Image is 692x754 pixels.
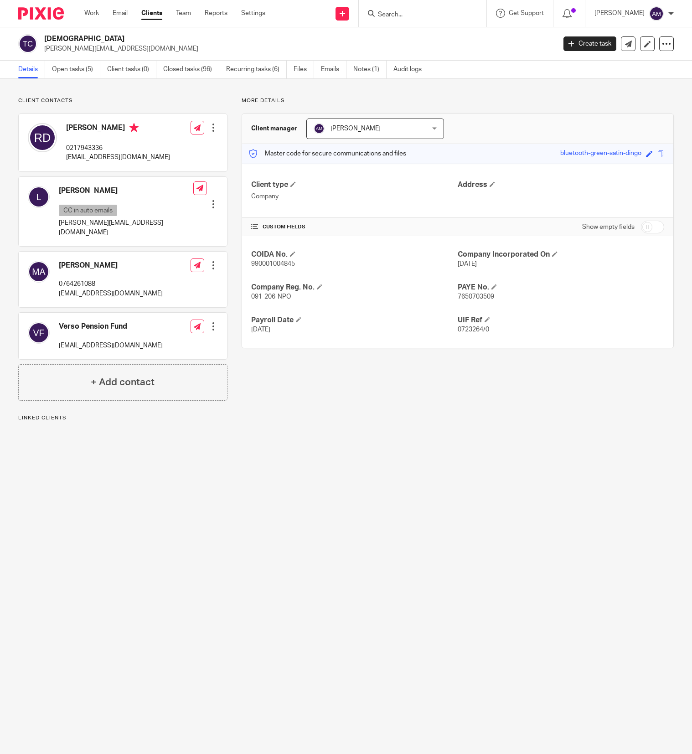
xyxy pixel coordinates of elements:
img: svg%3E [18,34,37,53]
span: 0723264/0 [458,326,489,333]
h4: Payroll Date [251,315,458,325]
p: [PERSON_NAME][EMAIL_ADDRESS][DOMAIN_NAME] [59,218,193,237]
span: [DATE] [251,326,270,333]
img: svg%3E [28,186,50,208]
span: Get Support [509,10,544,16]
h3: Client manager [251,124,297,133]
span: 990001004845 [251,261,295,267]
h4: [PERSON_NAME] [66,123,170,134]
a: Clients [141,9,162,18]
p: Linked clients [18,414,227,422]
h4: [PERSON_NAME] [59,261,163,270]
p: Company [251,192,458,201]
h4: + Add contact [91,375,155,389]
a: Recurring tasks (6) [226,61,287,78]
a: Emails [321,61,346,78]
a: Work [84,9,99,18]
a: Open tasks (5) [52,61,100,78]
a: Settings [241,9,265,18]
img: svg%3E [314,123,325,134]
img: Pixie [18,7,64,20]
a: Closed tasks (96) [163,61,219,78]
h4: CUSTOM FIELDS [251,223,458,231]
h4: Client type [251,180,458,190]
p: Client contacts [18,97,227,104]
a: Files [294,61,314,78]
h4: UIF Ref [458,315,664,325]
a: Client tasks (0) [107,61,156,78]
p: [PERSON_NAME] [594,9,645,18]
h4: PAYE No. [458,283,664,292]
p: [EMAIL_ADDRESS][DOMAIN_NAME] [66,153,170,162]
a: Create task [563,36,616,51]
h4: Company Reg. No. [251,283,458,292]
h4: [PERSON_NAME] [59,186,193,196]
h4: Address [458,180,664,190]
p: [EMAIL_ADDRESS][DOMAIN_NAME] [59,289,163,298]
img: svg%3E [28,123,57,152]
h4: COIDA No. [251,250,458,259]
a: Details [18,61,45,78]
span: 091-206-NPO [251,294,291,300]
h4: Company Incorporated On [458,250,664,259]
p: CC in auto emails [59,205,117,216]
span: [DATE] [458,261,477,267]
p: Master code for secure communications and files [249,149,406,158]
a: Reports [205,9,227,18]
label: Show empty fields [582,222,635,232]
p: 0217943336 [66,144,170,153]
div: bluetooth-green-satin-dingo [560,149,641,159]
a: Notes (1) [353,61,387,78]
span: 7650703509 [458,294,494,300]
i: Primary [129,123,139,132]
img: svg%3E [28,322,50,344]
img: svg%3E [649,6,664,21]
span: [PERSON_NAME] [331,125,381,132]
a: Email [113,9,128,18]
h4: Verso Pension Fund [59,322,163,331]
p: [EMAIL_ADDRESS][DOMAIN_NAME] [59,341,163,350]
p: [PERSON_NAME][EMAIL_ADDRESS][DOMAIN_NAME] [44,44,550,53]
p: 0764261088 [59,279,163,289]
img: svg%3E [28,261,50,283]
h2: [DEMOGRAPHIC_DATA] [44,34,449,44]
a: Team [176,9,191,18]
p: More details [242,97,674,104]
a: Audit logs [393,61,429,78]
input: Search [377,11,459,19]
